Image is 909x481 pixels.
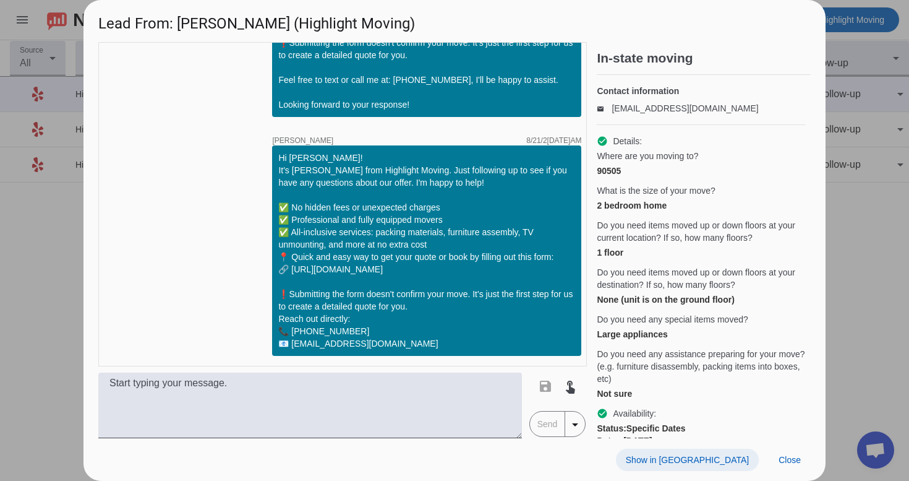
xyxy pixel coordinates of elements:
button: Close [769,449,811,471]
div: Hi [PERSON_NAME]! It's [PERSON_NAME] from Highlight Moving. Just following up to see if you have ... [278,152,575,350]
mat-icon: check_circle [597,136,608,147]
div: None (unit is on the ground floor) [597,293,806,306]
h4: Contact information [597,85,806,97]
h2: In-state moving [597,52,811,64]
span: [PERSON_NAME] [272,137,333,144]
div: [DATE] [597,435,806,447]
a: [EMAIL_ADDRESS][DOMAIN_NAME] [612,103,758,113]
div: Specific Dates [597,422,806,435]
span: Do you need items moved up or down floors at your destination? If so, how many floors? [597,266,806,291]
button: Show in [GEOGRAPHIC_DATA] [616,449,759,471]
strong: Dates: [597,436,623,446]
span: Do you need any assistance preparing for your move? (e.g. furniture disassembly, packing items in... [597,348,806,385]
mat-icon: email [597,105,612,111]
div: 2 bedroom home [597,199,806,212]
span: What is the size of your move? [597,184,715,197]
div: 8/21/2[DATE]AM [526,137,581,144]
div: Large appliances [597,328,806,340]
strong: Status: [597,423,626,433]
div: 90505 [597,165,806,177]
div: 1 floor [597,246,806,259]
span: Close [779,455,801,465]
span: Details: [613,135,642,147]
div: Not sure [597,388,806,400]
span: Where are you moving to? [597,150,698,162]
mat-icon: check_circle [597,408,608,419]
span: Availability: [613,407,656,420]
span: Do you need any special items moved? [597,313,748,326]
mat-icon: touch_app [563,379,578,394]
span: Do you need items moved up or down floors at your current location? If so, how many floors? [597,219,806,244]
mat-icon: arrow_drop_down [568,417,583,432]
span: Show in [GEOGRAPHIC_DATA] [626,455,749,465]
